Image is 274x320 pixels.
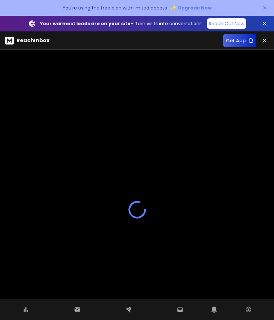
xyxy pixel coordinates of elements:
[178,5,212,11] span: Upgrade Now
[207,18,246,29] a: Reach Out Now
[170,3,177,12] span: ✨
[223,34,256,47] button: Get App
[40,20,202,27] p: – Turn visits into conversations
[16,37,49,44] p: ReachInbox
[209,20,244,27] p: Reach Out Now
[40,20,131,27] strong: Your warmest leads are on your site
[170,1,212,14] button: ✨Upgrade Now
[63,5,167,11] p: You're using the free plan with limited access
